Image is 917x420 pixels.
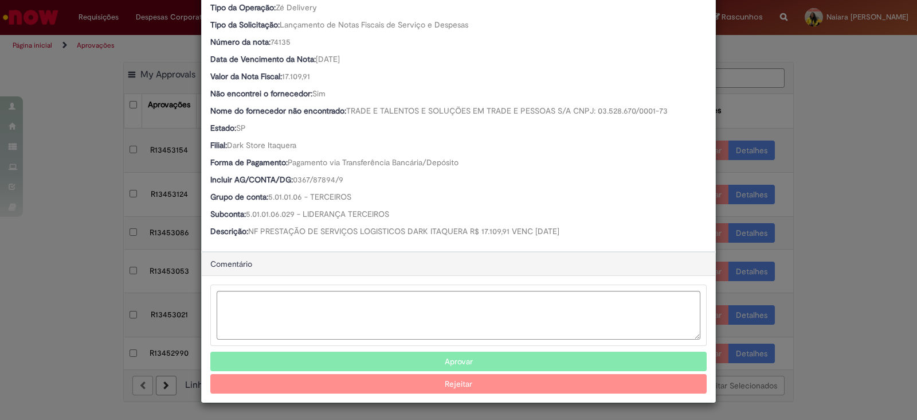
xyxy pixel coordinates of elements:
[316,54,340,64] span: [DATE]
[271,37,291,47] span: 74135
[236,123,246,133] span: SP
[210,2,276,13] b: Tipo da Operação:
[210,54,316,64] b: Data de Vencimento da Nota:
[312,88,326,99] span: Sim
[210,374,707,394] button: Rejeitar
[288,157,458,168] span: Pagamento via Transferência Bancária/Depósito
[293,174,343,185] span: 0367/87894/9
[227,140,296,150] span: Dark Store Itaquera
[210,209,246,219] b: Subconta:
[210,226,248,236] b: Descrição:
[210,71,282,81] b: Valor da Nota Fiscal:
[210,106,346,116] b: Nome do fornecedor não encontrado:
[210,123,236,133] b: Estado:
[280,20,468,30] span: Lançamento de Notas Fiscais de Serviço e Despesas
[210,88,312,99] b: Não encontrei o fornecedor:
[210,157,288,168] b: Forma de Pagamento:
[246,209,389,219] span: 5.01.01.06.029 - LIDERANÇA TERCEIROS
[248,226,559,236] span: NF PRESTAÇÃO DE SERVIÇOS LOGISTICOS DARK ITAQUERA R$ 17.109,91 VENC [DATE]
[210,20,280,30] b: Tipo da Solicitação:
[346,106,668,116] span: TRADE E TALENTOS E SOLUÇÕES EM TRADE E PESSOAS S/A CNPJ: 03.528.670/0001-73
[210,259,252,269] span: Comentário
[210,140,227,150] b: Filial:
[210,352,707,371] button: Aprovar
[282,71,310,81] span: 17.109,91
[276,2,317,13] span: Zé Delivery
[210,37,271,47] b: Número da nota:
[210,192,268,202] b: Grupo de conta:
[268,192,351,202] span: 5.01.01.06 - TERCEIROS
[210,174,293,185] b: Incluir AG/CONTA/DG:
